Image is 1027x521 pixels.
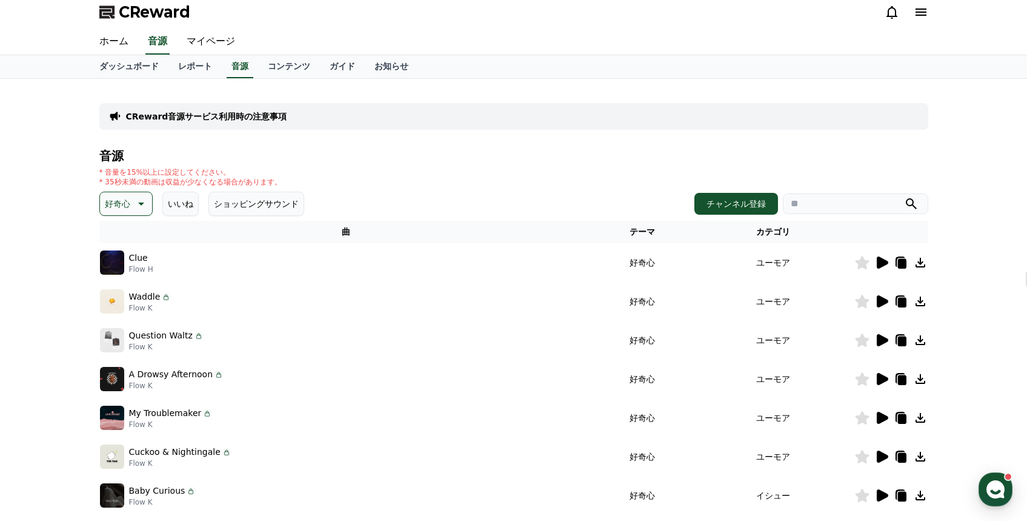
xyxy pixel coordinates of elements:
td: 好奇心 [593,476,692,515]
p: Flow K [129,420,213,429]
a: CReward [99,2,190,22]
th: 曲 [99,221,593,243]
p: Flow K [129,459,231,468]
button: チャンネル登録 [694,193,778,215]
span: CReward [119,2,190,22]
td: ユーモア [692,398,854,437]
p: Flow K [129,497,196,507]
p: My Troublemaker [129,407,202,420]
p: * 35秒未満の動画は収益が少なくなる場合があります。 [99,177,282,187]
p: Question Waltz [129,329,193,342]
img: music [100,445,124,469]
img: music [100,367,124,391]
button: 好奇心 [99,192,153,216]
td: ユーモア [692,243,854,282]
img: music [100,250,124,275]
h4: 音源 [99,149,928,163]
a: コンテンツ [258,55,320,78]
td: 好奇心 [593,437,692,476]
a: Messages [80,385,156,415]
a: 音源 [227,55,253,78]
a: お知らせ [365,55,418,78]
a: 音源 [145,29,170,55]
td: 好奇心 [593,282,692,321]
a: マイページ [177,29,245,55]
a: ダッシュボード [90,55,168,78]
td: 好奇心 [593,398,692,437]
th: テーマ [593,221,692,243]
p: A Drowsy Afternoon [129,368,213,381]
img: music [100,483,124,508]
img: music [100,289,124,314]
button: ショッピングサウンド [208,192,304,216]
p: 好奇心 [105,195,130,212]
a: Settings [156,385,233,415]
p: Waddle [129,291,161,303]
p: Flow K [129,303,171,313]
a: CReward音源サービス利用時の注意事項 [126,110,287,123]
a: レポート [168,55,222,78]
td: 好奇心 [593,243,692,282]
td: ユーモア [692,321,854,360]
p: Flow K [129,381,224,391]
img: music [100,406,124,430]
th: カテゴリ [692,221,854,243]
td: 好奇心 [593,360,692,398]
a: ガイド [320,55,365,78]
span: Messages [101,403,136,413]
p: Flow H [129,264,153,274]
p: Cuckoo & Nightingale [129,446,221,459]
span: Settings [179,403,209,412]
p: Flow K [129,342,204,352]
td: ユーモア [692,437,854,476]
td: ユーモア [692,282,854,321]
p: Clue [129,252,148,264]
a: Home [4,385,80,415]
td: 好奇心 [593,321,692,360]
p: Baby Curious [129,485,185,497]
button: いいね [162,192,199,216]
img: music [100,328,124,352]
p: * 音量を15%以上に設定してください。 [99,167,282,177]
span: Home [31,403,52,412]
td: イシュー [692,476,854,515]
a: ホーム [90,29,138,55]
td: ユーモア [692,360,854,398]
